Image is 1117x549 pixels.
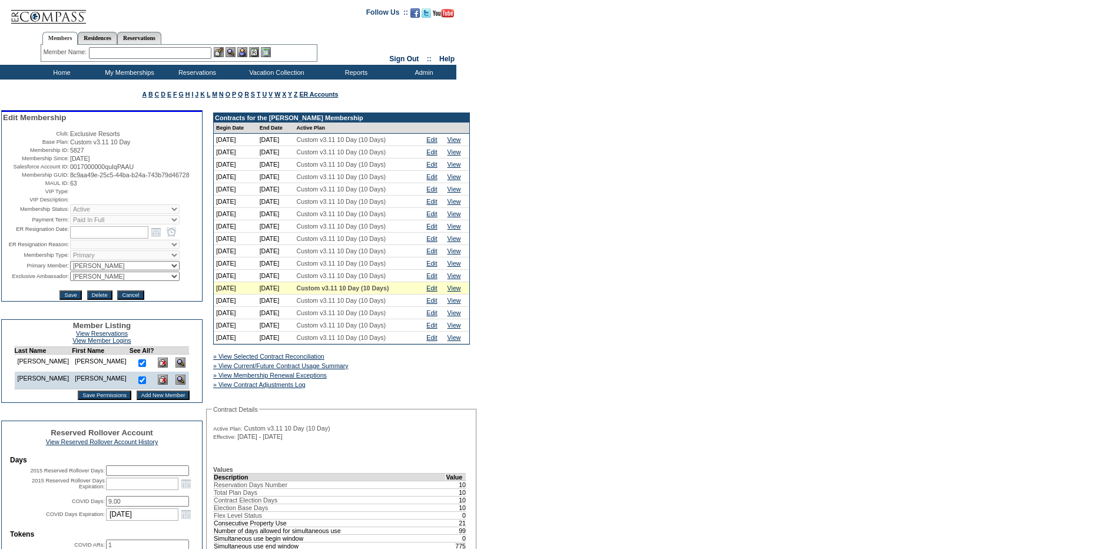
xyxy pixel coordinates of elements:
a: View [448,285,461,292]
span: Active Plan: [213,425,242,432]
td: Follow Us :: [366,7,408,21]
span: [DATE] [70,155,90,162]
a: R [244,91,249,98]
span: Custom v3.11 10 Day (10 Days) [297,136,386,143]
a: Open the calendar popup. [150,226,163,239]
img: View Dashboard [175,358,185,368]
td: [DATE] [214,171,257,183]
td: [DATE] [257,282,294,295]
td: [DATE] [214,158,257,171]
a: Reservations [117,32,161,44]
a: View [448,247,461,254]
a: U [262,91,267,98]
img: Follow us on Twitter [422,8,431,18]
span: Custom v3.11 10 Day (10 Days) [297,198,386,205]
td: Vacation Collection [230,65,321,80]
span: 63 [70,180,77,187]
td: [DATE] [257,146,294,158]
a: N [219,91,224,98]
a: O [226,91,230,98]
a: F [173,91,177,98]
td: ER Resignation Reason: [3,240,69,249]
td: [PERSON_NAME] [72,372,130,389]
a: Q [238,91,243,98]
a: View [448,136,461,143]
a: X [282,91,286,98]
a: Edit [426,285,437,292]
img: Become our fan on Facebook [410,8,420,18]
a: Edit [426,322,437,329]
td: [DATE] [214,245,257,257]
a: Open the calendar popup. [180,508,193,521]
td: [DATE] [214,332,257,344]
a: Subscribe to our YouTube Channel [433,12,454,19]
a: Edit [426,235,437,242]
input: Delete [87,290,112,300]
a: View Member Logins [72,337,131,344]
td: My Memberships [94,65,162,80]
a: Edit [426,198,437,205]
a: Edit [426,148,437,156]
td: Membership Since: [3,155,69,162]
span: Reserved Rollover Account [51,428,153,437]
span: 0017000000quIqPAAU [70,163,134,170]
td: Base Plan: [3,138,69,145]
span: Custom v3.11 10 Day (10 Days) [297,285,389,292]
a: View [448,322,461,329]
td: [DATE] [257,196,294,208]
a: Edit [426,247,437,254]
a: Z [294,91,298,98]
a: Become our fan on Facebook [410,12,420,19]
input: Save [59,290,81,300]
td: Reports [321,65,389,80]
span: Custom v3.11 10 Day (10 Days) [297,247,386,254]
span: Custom v3.11 10 Day (10 Days) [297,235,386,242]
a: View [448,272,461,279]
img: View [226,47,236,57]
td: MAUL ID: [3,180,69,187]
a: Edit [426,260,437,267]
a: G [178,91,183,98]
td: Admin [389,65,456,80]
td: Simultaneous use begin window [214,534,446,542]
td: [DATE] [257,245,294,257]
a: View [448,223,461,230]
a: Y [288,91,292,98]
a: View [448,161,461,168]
a: View [448,186,461,193]
td: [DATE] [214,270,257,282]
div: Member Name: [44,47,89,57]
td: [DATE] [214,307,257,319]
span: Custom v3.11 10 Day (10 Days) [297,322,386,329]
td: Contracts for the [PERSON_NAME] Membership [214,113,469,123]
img: View Dashboard [175,375,185,385]
td: Reservations [162,65,230,80]
span: Custom v3.11 10 Day (10 Days) [297,173,386,180]
td: [DATE] [257,233,294,245]
a: I [191,91,193,98]
td: Active Plan [294,123,425,134]
td: Home [26,65,94,80]
td: [DATE] [214,233,257,245]
a: » View Membership Renewal Exceptions [213,372,327,379]
a: Edit [426,334,437,341]
td: [DATE] [214,257,257,270]
a: Edit [426,210,437,217]
td: 0 [446,511,466,519]
span: Custom v3.11 10 Day (10 Day) [244,425,330,432]
input: Save Permissions [78,391,131,400]
a: View Reservations [76,330,128,337]
td: [PERSON_NAME] [14,372,72,389]
img: b_calculator.gif [261,47,271,57]
a: W [274,91,280,98]
span: Election Base Days [214,504,268,511]
a: View [448,210,461,217]
label: COVID Days: [72,498,105,504]
td: End Date [257,123,294,134]
a: E [167,91,171,98]
a: » View Current/Future Contract Usage Summary [213,362,349,369]
span: Custom v3.11 10 Day (10 Days) [297,161,386,168]
input: Cancel [117,290,144,300]
td: [DATE] [257,134,294,146]
a: View [448,334,461,341]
